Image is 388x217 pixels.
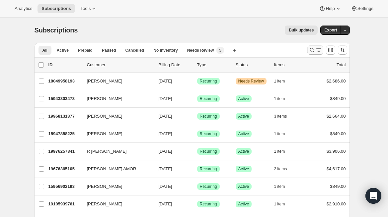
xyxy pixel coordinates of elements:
span: 1 item [274,149,285,154]
span: $4,617.00 [327,166,346,171]
p: Billing Date [159,62,192,68]
div: 19105939761[PERSON_NAME][DATE]SuccessRecurringSuccessActive1 item$2,910.00 [48,199,346,209]
button: 3 items [274,112,294,121]
span: Active [238,149,249,154]
span: $2,664.00 [327,114,346,119]
span: [PERSON_NAME] [87,95,122,102]
span: [DATE] [159,166,172,171]
span: Recurring [200,96,217,101]
span: [DATE] [159,131,172,136]
span: Recurring [200,114,217,119]
button: 1 item [274,94,292,103]
p: 19968131377 [48,113,82,120]
button: 1 item [274,199,292,209]
div: 19976257841R [PERSON_NAME][DATE]SuccessRecurringSuccessActive1 item$3,906.00 [48,147,346,156]
span: [DATE] [159,149,172,154]
span: Export [324,27,337,33]
span: [PERSON_NAME] [87,113,122,120]
button: 1 item [274,77,292,86]
button: 1 item [274,182,292,191]
span: Tools [80,6,91,11]
span: 1 item [274,131,285,136]
button: R [PERSON_NAME] [83,146,149,157]
span: Active [238,131,249,136]
button: 2 items [274,164,294,174]
span: Subscriptions [41,6,71,11]
span: [DATE] [159,201,172,206]
span: Active [238,201,249,207]
span: $849.00 [330,184,346,189]
div: 15947858225[PERSON_NAME][DATE]SuccessRecurringSuccessActive1 item$849.00 [48,129,346,138]
p: 19676365105 [48,166,82,172]
span: Needs Review [187,48,214,53]
div: Items [274,62,307,68]
button: [PERSON_NAME] [83,76,149,86]
button: [PERSON_NAME] [83,93,149,104]
p: 15943303473 [48,95,82,102]
span: Paused [102,48,116,53]
span: Analytics [15,6,32,11]
span: [PERSON_NAME] [87,183,122,190]
span: Recurring [200,166,217,172]
span: Recurring [200,201,217,207]
button: Export [320,26,341,35]
span: [DATE] [159,79,172,83]
p: 19976257841 [48,148,82,155]
span: Needs Review [238,79,264,84]
div: IDCustomerBilling DateTypeStatusItemsTotal [48,62,346,68]
button: Subscriptions [38,4,75,13]
button: 1 item [274,147,292,156]
span: Prepaid [78,48,93,53]
div: Open Intercom Messenger [365,188,381,204]
button: Search and filter results [307,45,323,55]
button: [PERSON_NAME] [83,111,149,122]
span: Recurring [200,131,217,136]
button: Analytics [11,4,36,13]
span: Active [57,48,69,53]
span: $2,686.00 [327,79,346,83]
button: Settings [347,4,377,13]
span: [DATE] [159,184,172,189]
button: Customize table column order and visibility [326,45,335,55]
span: $3,906.00 [327,149,346,154]
p: 15956902193 [48,183,82,190]
button: [PERSON_NAME] [83,199,149,209]
span: Active [238,184,249,189]
button: Bulk updates [285,26,318,35]
button: 1 item [274,129,292,138]
button: [PERSON_NAME] [83,181,149,192]
button: Help [315,4,345,13]
span: Bulk updates [289,27,314,33]
p: Customer [87,62,153,68]
div: 15956902193[PERSON_NAME][DATE]SuccessRecurringSuccessActive1 item$849.00 [48,182,346,191]
p: 15947858225 [48,131,82,137]
p: Total [337,62,346,68]
span: Active [238,96,249,101]
span: Active [238,114,249,119]
p: 18049958193 [48,78,82,84]
button: Create new view [229,46,240,55]
p: 19105939761 [48,201,82,207]
button: Sort the results [338,45,347,55]
span: 1 item [274,201,285,207]
div: 19968131377[PERSON_NAME][DATE]SuccessRecurringSuccessActive3 items$2,664.00 [48,112,346,121]
span: 3 items [274,114,287,119]
span: [PERSON_NAME] [87,78,122,84]
p: ID [48,62,82,68]
span: [PERSON_NAME] [87,131,122,137]
span: 5 [219,48,221,53]
span: 2 items [274,166,287,172]
span: [PERSON_NAME] AMOR [87,166,136,172]
span: 1 item [274,96,285,101]
span: All [42,48,47,53]
div: 19676365105[PERSON_NAME] AMOR[DATE]SuccessRecurringSuccessActive2 items$4,617.00 [48,164,346,174]
span: [DATE] [159,114,172,119]
span: 1 item [274,184,285,189]
span: No inventory [153,48,178,53]
p: Status [236,62,269,68]
span: Recurring [200,184,217,189]
div: 15943303473[PERSON_NAME][DATE]SuccessRecurringSuccessActive1 item$849.00 [48,94,346,103]
span: $2,910.00 [327,201,346,206]
div: 18049958193[PERSON_NAME][DATE]SuccessRecurringWarningNeeds Review1 item$2,686.00 [48,77,346,86]
span: [PERSON_NAME] [87,201,122,207]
